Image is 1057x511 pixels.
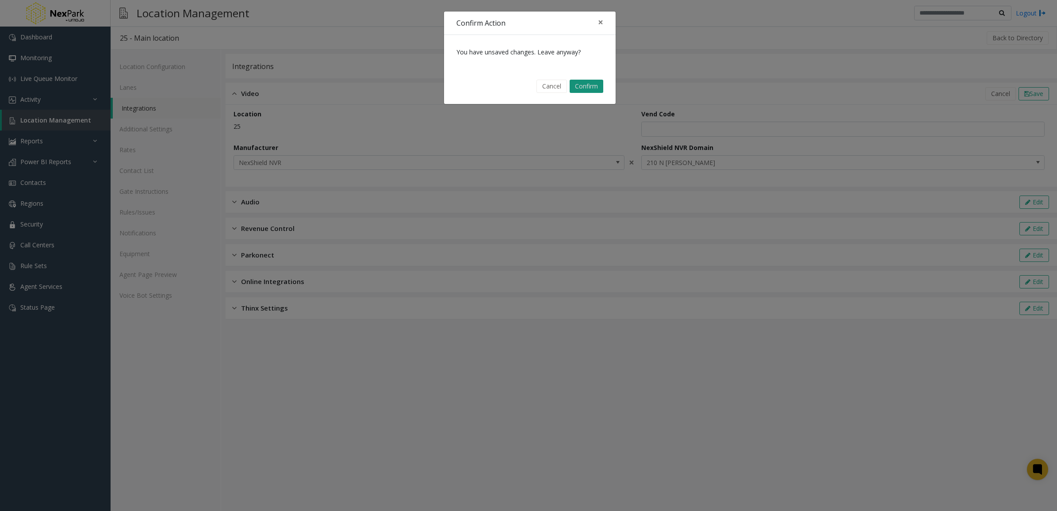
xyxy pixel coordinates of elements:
[592,12,609,33] button: Close
[570,80,603,93] button: Confirm
[536,80,567,93] button: Cancel
[444,35,616,69] div: You have unsaved changes. Leave anyway?
[456,18,506,28] h4: Confirm Action
[598,16,603,28] span: ×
